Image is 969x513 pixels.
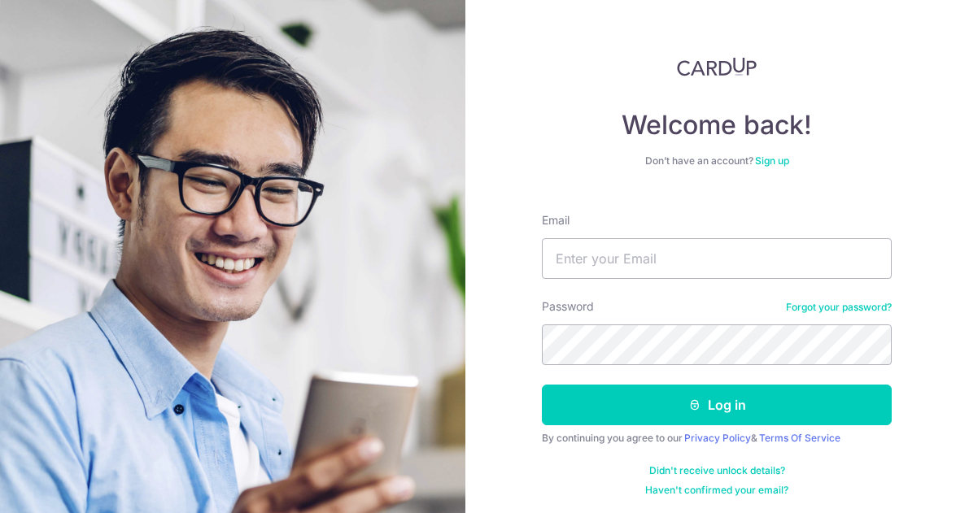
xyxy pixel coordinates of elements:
label: Password [542,298,594,315]
button: Log in [542,385,892,425]
a: Terms Of Service [759,432,840,444]
a: Privacy Policy [684,432,751,444]
div: Don’t have an account? [542,154,892,167]
h4: Welcome back! [542,109,892,141]
a: Didn't receive unlock details? [649,464,785,477]
img: CardUp Logo [677,57,757,76]
a: Forgot your password? [786,301,892,314]
label: Email [542,212,570,228]
div: By continuing you agree to our & [542,432,892,445]
input: Enter your Email [542,238,892,279]
a: Haven't confirmed your email? [645,484,788,497]
a: Sign up [755,154,789,167]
